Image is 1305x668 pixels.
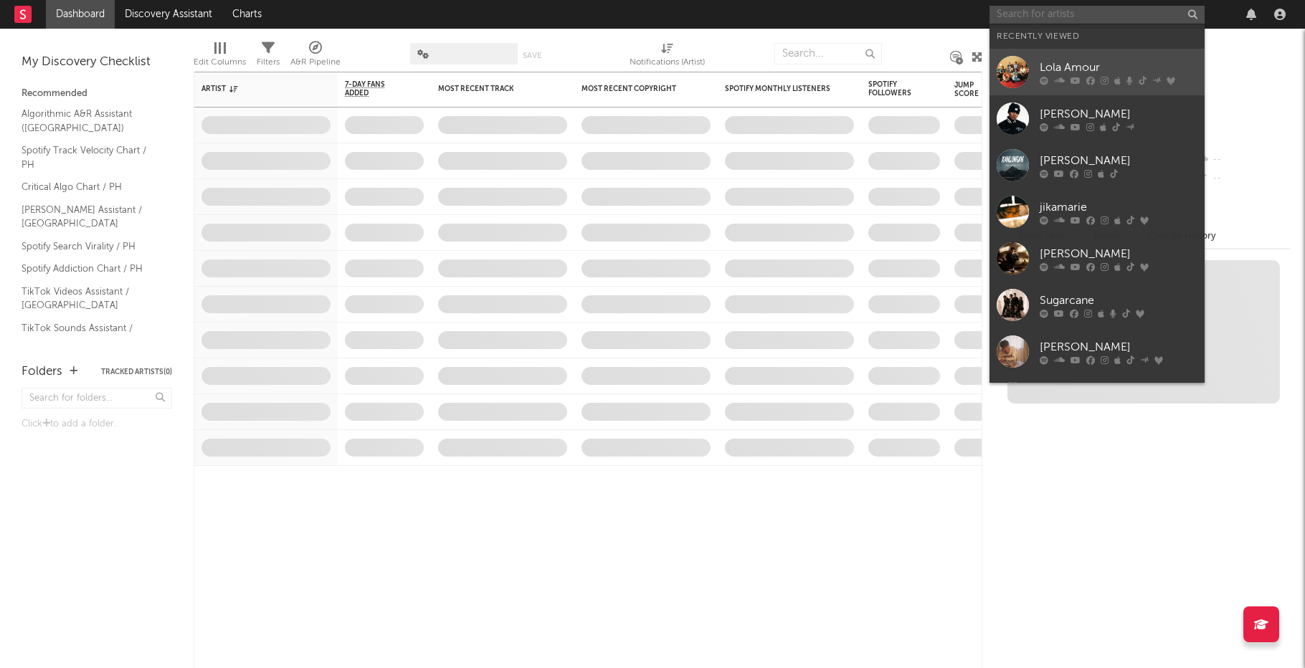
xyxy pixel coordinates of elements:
input: Search... [774,43,882,65]
div: My Discovery Checklist [22,54,172,71]
div: A&R Pipeline [290,54,341,71]
div: -- [1195,169,1291,188]
a: Spotify Search Virality / PH [22,239,158,254]
div: [PERSON_NAME] [1040,245,1197,262]
input: Search for folders... [22,388,172,409]
input: Search for artists [990,6,1205,24]
a: TikTok Videos Assistant / [GEOGRAPHIC_DATA] [22,284,158,313]
a: Spotify Track Velocity Chart / PH [22,143,158,172]
a: [PERSON_NAME] [990,328,1205,375]
div: A&R Pipeline [290,36,341,77]
div: Click to add a folder. [22,416,172,433]
div: jikamarie [1040,199,1197,216]
div: Filters [257,36,280,77]
div: [PERSON_NAME] [1040,338,1197,356]
div: Folders [22,363,62,381]
div: Recently Viewed [997,28,1197,45]
div: Notifications (Artist) [630,36,705,77]
div: Most Recent Track [438,85,546,93]
div: -- [1195,151,1291,169]
a: [PERSON_NAME] [990,95,1205,142]
a: [PERSON_NAME] [990,375,1205,421]
a: Lola Amour [990,49,1205,95]
div: [PERSON_NAME] [1040,105,1197,123]
div: Most Recent Copyright [582,85,689,93]
div: Edit Columns [194,36,246,77]
div: Edit Columns [194,54,246,71]
button: Tracked Artists(0) [101,368,172,376]
div: Sugarcane [1040,292,1197,309]
a: [PERSON_NAME] Assistant / [GEOGRAPHIC_DATA] [22,202,158,232]
div: [PERSON_NAME] [1040,152,1197,169]
button: Save [523,52,541,59]
a: [PERSON_NAME] [990,142,1205,189]
span: 7-Day Fans Added [345,80,402,97]
div: Spotify Followers [868,80,919,97]
a: jikamarie [990,189,1205,235]
div: Filters [257,54,280,71]
div: Notifications (Artist) [630,54,705,71]
a: Algorithmic A&R Assistant ([GEOGRAPHIC_DATA]) [22,106,158,135]
div: Recommended [22,85,172,102]
div: Jump Score [954,81,990,98]
div: Lola Amour [1040,59,1197,76]
a: Critical Algo Chart / PH [22,179,158,195]
div: Artist [201,85,309,93]
a: Sugarcane [990,282,1205,328]
div: Spotify Monthly Listeners [725,85,832,93]
a: Spotify Addiction Chart / PH [22,261,158,277]
a: [PERSON_NAME] [990,235,1205,282]
a: TikTok Sounds Assistant / [GEOGRAPHIC_DATA] [22,320,158,350]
